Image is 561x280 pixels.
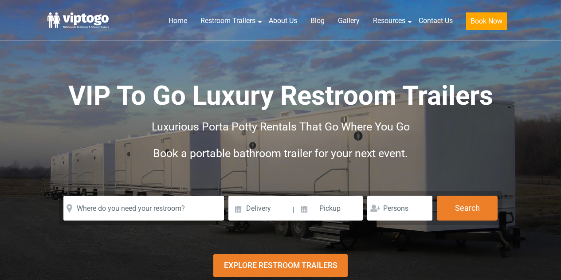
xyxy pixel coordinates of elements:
[331,11,366,31] a: Gallery
[296,196,363,221] input: Pickup
[162,11,194,31] a: Home
[459,11,514,35] a: Book Now
[68,80,493,111] span: VIP To Go Luxury Restroom Trailers
[367,196,432,221] input: Persons
[366,11,412,31] a: Resources
[262,11,304,31] a: About Us
[412,11,459,31] a: Contact Us
[293,196,294,224] span: |
[213,254,348,277] div: Explore Restroom Trailers
[228,196,292,221] input: Delivery
[194,11,262,31] a: Restroom Trailers
[153,147,408,160] span: Book a portable bathroom trailer for your next event.
[63,196,224,221] input: Where do you need your restroom?
[437,196,498,221] button: Search
[304,11,331,31] a: Blog
[152,120,410,133] span: Luxurious Porta Potty Rentals That Go Where You Go
[466,12,507,30] button: Book Now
